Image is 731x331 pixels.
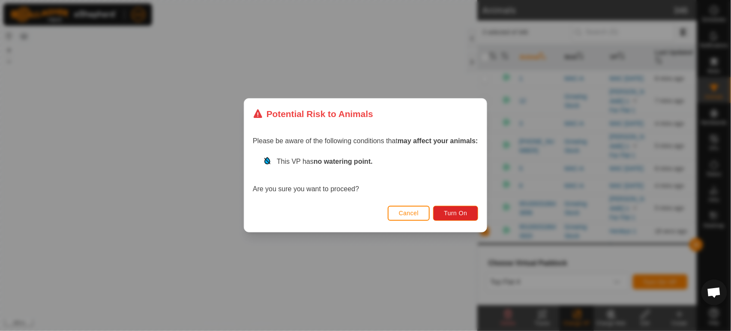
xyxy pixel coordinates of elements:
button: Cancel [388,206,430,221]
span: Turn On [444,210,467,217]
strong: no watering point. [314,158,373,165]
span: Cancel [399,210,419,217]
strong: may affect your animals: [398,138,478,145]
div: Potential Risk to Animals [253,107,373,120]
span: Please be aware of the following conditions that [253,138,478,145]
div: Open chat [701,280,727,305]
div: Are you sure you want to proceed? [253,157,478,195]
span: This VP has [277,158,373,165]
button: Turn On [434,206,478,221]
